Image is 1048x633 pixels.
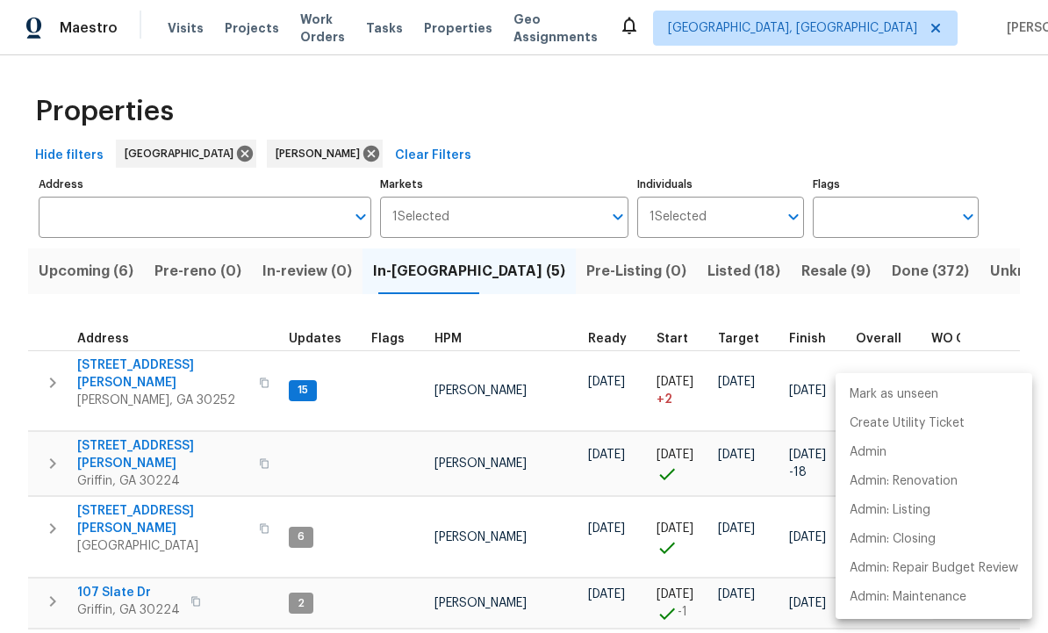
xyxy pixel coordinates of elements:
p: Create Utility Ticket [850,414,965,433]
p: Admin: Maintenance [850,588,966,607]
p: Admin: Closing [850,530,936,549]
p: Admin: Listing [850,501,930,520]
p: Mark as unseen [850,385,938,404]
p: Admin: Renovation [850,472,958,491]
p: Admin: Repair Budget Review [850,559,1018,578]
p: Admin [850,443,886,462]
